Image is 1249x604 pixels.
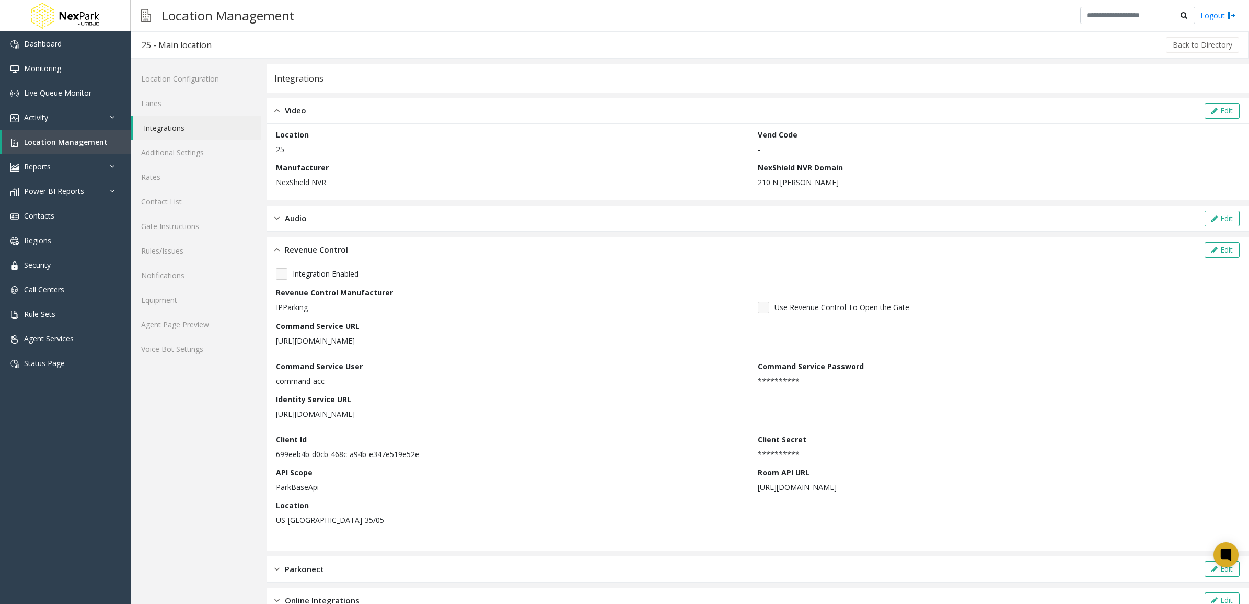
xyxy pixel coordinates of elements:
span: Security [24,260,51,270]
a: Logout [1200,10,1236,21]
a: Location Management [2,130,131,154]
img: logout [1228,10,1236,21]
button: Edit [1205,242,1240,258]
span: Regions [24,235,51,245]
span: Activity [24,112,48,122]
img: opened [274,105,280,117]
label: Command Service Password [758,361,864,372]
img: closed [274,212,280,224]
img: 'icon' [10,139,19,147]
span: Live Queue Monitor [24,88,91,98]
button: Edit [1205,561,1240,577]
img: 'icon' [10,188,19,196]
label: Identity Service URL [276,394,351,405]
span: Integration Enabled [293,268,358,279]
p: [URL][DOMAIN_NAME] [758,482,1234,493]
button: Back to Directory [1166,37,1239,53]
img: 'icon' [10,114,19,122]
button: Edit [1205,211,1240,226]
span: Status Page [24,358,65,368]
img: 'icon' [10,212,19,221]
img: 'icon' [10,360,19,368]
p: 210 N [PERSON_NAME] [758,177,1234,188]
a: Notifications [131,263,261,288]
p: ParkBaseApi [276,482,753,493]
img: 'icon' [10,65,19,73]
a: Additional Settings [131,140,261,165]
label: Client Id [276,434,307,445]
span: Power BI Reports [24,186,84,196]
span: Dashboard [24,39,62,49]
button: Edit [1205,103,1240,119]
span: Call Centers [24,284,64,294]
p: 699eeb4b-d0cb-468c-a94b-e347e519e52e [276,449,753,460]
span: Agent Services [24,334,74,344]
a: Gate Instructions [131,214,261,238]
a: Contact List [131,189,261,214]
img: pageIcon [141,3,151,28]
span: Reports [24,162,51,172]
h3: Location Management [156,3,300,28]
div: 25 - Main location [142,38,212,52]
p: 25 [276,144,753,155]
a: Integrations [133,116,261,140]
label: Vend Code [758,129,797,140]
label: Manufacturer [276,162,329,173]
span: Monitoring [24,63,61,73]
label: Location [276,129,309,140]
span: Contacts [24,211,54,221]
span: Location Management [24,137,108,147]
img: 'icon' [10,261,19,270]
a: Rules/Issues [131,238,261,263]
a: Voice Bot Settings [131,337,261,361]
label: Command Service User [276,361,363,372]
span: Parkonect [285,563,324,575]
label: Location [276,500,309,511]
img: 'icon' [10,335,19,344]
span: Revenue Control [285,244,348,256]
a: Lanes [131,91,261,116]
label: API Scope [276,467,313,478]
img: 'icon' [10,237,19,245]
p: [URL][DOMAIN_NAME] [276,408,750,419]
a: Location Configuration [131,66,261,91]
p: IPParking [276,302,753,313]
span: Rule Sets [24,309,55,319]
label: Room API URL [758,467,809,478]
img: 'icon' [10,40,19,49]
p: US-[GEOGRAPHIC_DATA]-35/05 [276,515,753,526]
a: Agent Page Preview [131,312,261,337]
label: Command Service URL [276,321,360,332]
img: 'icon' [10,286,19,294]
label: Revenue Control Manufacturer [276,287,393,298]
label: NexShield NVR Domain [758,162,843,173]
span: Video [285,105,306,117]
img: 'icon' [10,163,19,172]
p: command-acc [276,375,753,386]
img: 'icon' [10,89,19,98]
img: 'icon' [10,311,19,319]
span: Use Revenue Control To Open the Gate [774,302,909,313]
label: Client Secret [758,434,806,445]
a: Rates [131,165,261,189]
div: Integrations [274,72,323,85]
a: Equipment [131,288,261,312]
p: [URL][DOMAIN_NAME] [276,335,750,346]
span: Audio [285,212,307,224]
p: NexShield NVR [276,177,753,188]
p: - [758,144,1234,155]
img: opened [274,244,280,256]
img: closed [274,563,280,575]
